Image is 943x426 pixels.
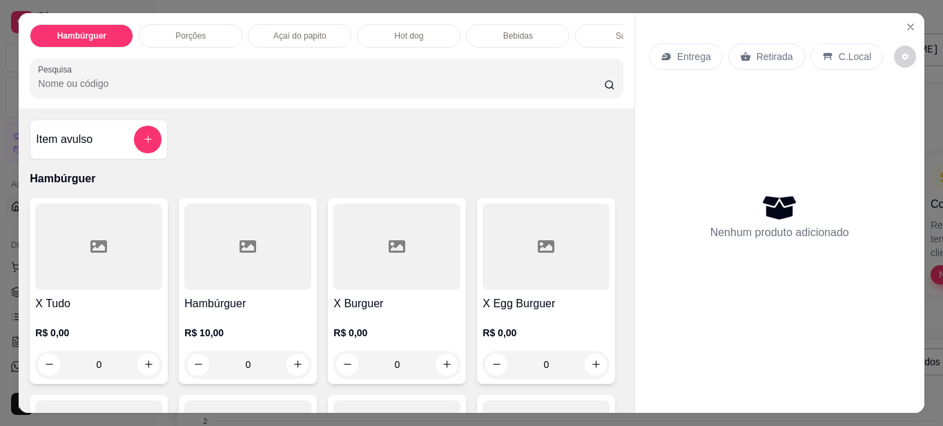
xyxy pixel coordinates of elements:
[839,50,871,64] p: C.Local
[36,131,93,148] h4: Item avulso
[35,326,162,340] p: R$ 0,00
[710,224,849,241] p: Nenhum produto adicionado
[900,16,922,38] button: Close
[757,50,793,64] p: Retirada
[616,30,639,41] p: Sucos
[38,77,604,90] input: Pesquisa
[894,46,916,68] button: decrease-product-quantity
[333,326,460,340] p: R$ 0,00
[35,296,162,312] h4: X Tudo
[134,126,162,153] button: add-separate-item
[30,171,623,187] p: Hambúrguer
[38,64,77,75] label: Pesquisa
[273,30,327,41] p: Açaí do papito
[57,30,106,41] p: Hambúrguer
[394,30,423,41] p: Hot dog
[677,50,711,64] p: Entrega
[503,30,533,41] p: Bebidas
[184,296,311,312] h4: Hambúrguer
[483,326,610,340] p: R$ 0,00
[333,296,460,312] h4: X Burguer
[483,296,610,312] h4: X Egg Burguer
[175,30,206,41] p: Porções
[184,326,311,340] p: R$ 10,00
